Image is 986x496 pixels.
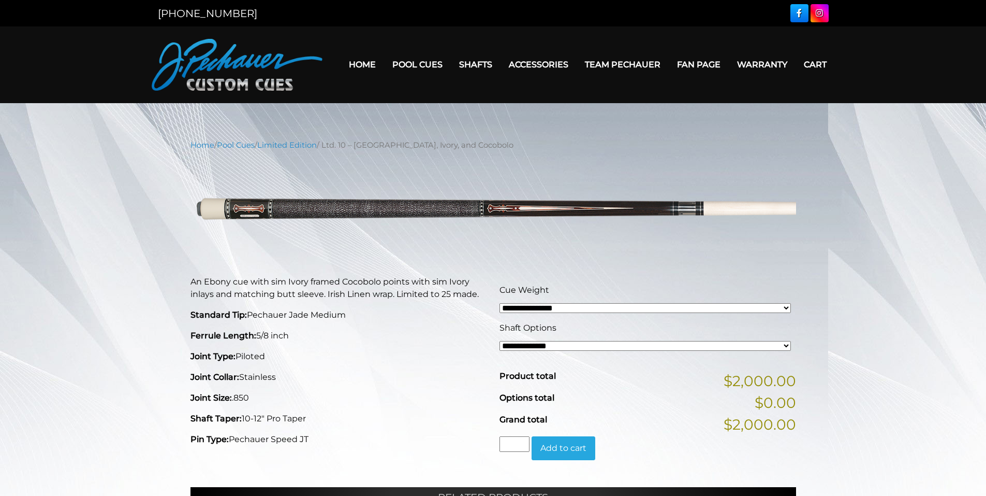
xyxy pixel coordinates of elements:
[190,392,487,404] p: .850
[796,51,835,78] a: Cart
[190,393,232,403] strong: Joint Size:
[190,310,247,320] strong: Standard Tip:
[499,436,529,452] input: Product quantity
[501,51,577,78] a: Accessories
[729,51,796,78] a: Warranty
[190,413,487,425] p: 10-12″ Pro Taper
[190,309,487,321] p: Pechauer Jade Medium
[499,371,556,381] span: Product total
[384,51,451,78] a: Pool Cues
[190,330,487,342] p: 5/8 inch
[152,39,322,91] img: Pechauer Custom Cues
[577,51,669,78] a: Team Pechauer
[499,323,556,333] span: Shaft Options
[190,331,256,341] strong: Ferrule Length:
[499,393,554,403] span: Options total
[190,140,214,150] a: Home
[755,392,796,414] span: $0.00
[451,51,501,78] a: Shafts
[341,51,384,78] a: Home
[158,7,257,20] a: [PHONE_NUMBER]
[724,414,796,435] span: $2,000.00
[190,351,236,361] strong: Joint Type:
[190,372,239,382] strong: Joint Collar:
[190,139,796,151] nav: Breadcrumb
[257,140,317,150] a: Limited Edition
[532,436,595,460] button: Add to cart
[190,350,487,363] p: Piloted
[190,276,487,301] p: An Ebony cue with sim Ivory framed Cocobolo points with sim Ivory inlays and matching butt sleeve...
[190,159,796,260] img: ltd-10-ebony-ivory-and-cocobolo.png
[499,285,549,295] span: Cue Weight
[190,434,229,444] strong: Pin Type:
[217,140,255,150] a: Pool Cues
[190,433,487,446] p: Pechauer Speed JT
[499,415,547,424] span: Grand total
[669,51,729,78] a: Fan Page
[190,414,242,423] strong: Shaft Taper:
[724,370,796,392] span: $2,000.00
[190,371,487,384] p: Stainless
